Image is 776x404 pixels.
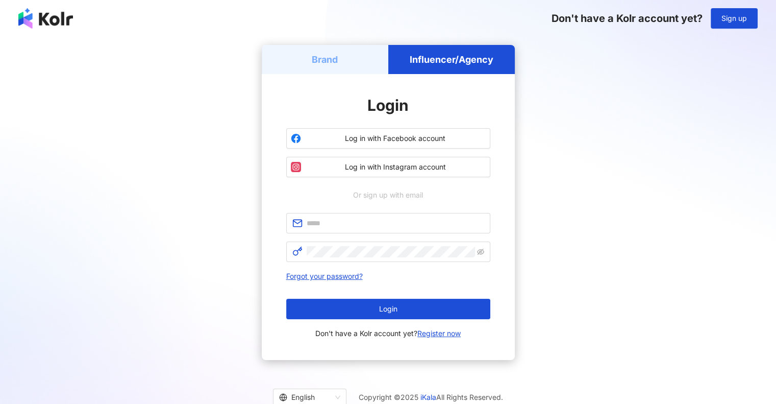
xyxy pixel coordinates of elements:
span: Login [379,305,397,313]
h5: Influencer/Agency [410,53,493,66]
span: Log in with Facebook account [305,133,486,144]
img: logo [18,8,73,29]
span: Log in with Instagram account [305,162,486,172]
span: Or sign up with email [346,189,430,201]
button: Login [286,299,490,319]
button: Log in with Facebook account [286,128,490,149]
a: iKala [420,393,436,401]
span: Don't have a Kolr account yet? [315,327,461,340]
span: Login [367,96,409,114]
span: Don't have a Kolr account yet? [552,12,703,25]
button: Log in with Instagram account [286,157,490,177]
a: Register now [417,329,461,338]
span: eye-invisible [477,248,484,255]
button: Sign up [711,8,758,29]
a: Forgot your password? [286,272,363,280]
span: Copyright © 2025 All Rights Reserved. [359,391,503,403]
span: Sign up [721,14,747,22]
h5: Brand [312,53,338,66]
